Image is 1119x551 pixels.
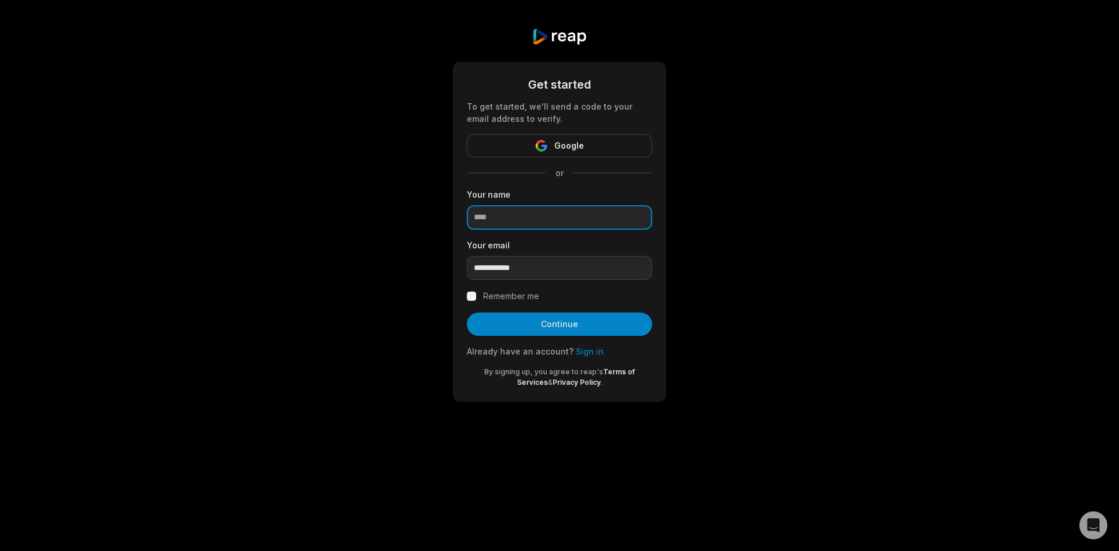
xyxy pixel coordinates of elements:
button: Continue [467,313,652,336]
label: Your name [467,188,652,201]
span: & [548,378,553,387]
label: Remember me [483,289,539,303]
span: Google [554,139,584,153]
div: Get started [467,76,652,93]
a: Sign in [576,346,604,356]
span: Already have an account? [467,346,573,356]
button: Google [467,134,652,157]
span: By signing up, you agree to reap's [484,367,603,376]
img: reap [532,28,587,45]
a: Privacy Policy [553,378,601,387]
div: Open Intercom Messenger [1079,511,1107,539]
span: . [601,378,603,387]
label: Your email [467,239,652,251]
div: To get started, we'll send a code to your email address to verify. [467,100,652,125]
span: or [546,167,573,179]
